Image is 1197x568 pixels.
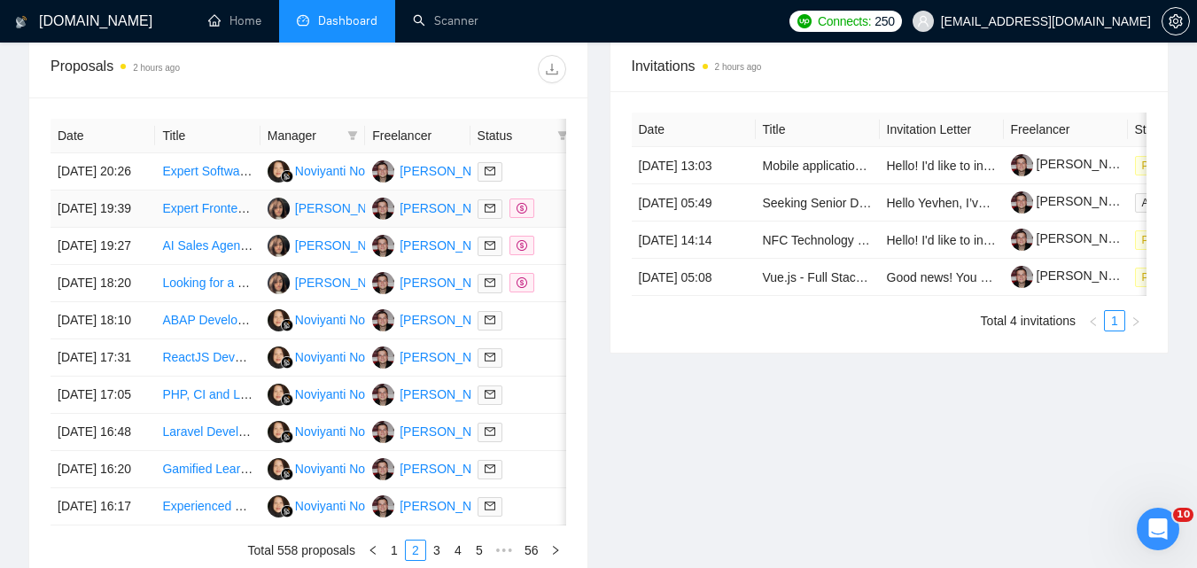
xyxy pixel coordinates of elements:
[281,170,293,183] img: gigradar-bm.png
[281,356,293,369] img: gigradar-bm.png
[981,310,1076,331] li: Total 4 invitations
[485,463,495,474] span: mail
[490,540,518,561] li: Next 5 Pages
[372,200,501,214] a: YS[PERSON_NAME]
[248,540,355,561] li: Total 558 proposals
[545,540,566,561] li: Next Page
[162,201,662,215] a: Expert Frontend Engineer needed to build Applications with expertise in testing (Long term)
[385,541,404,560] a: 1
[1135,268,1188,287] span: Pending
[51,451,155,488] td: [DATE] 16:20
[485,240,495,251] span: mail
[818,12,871,31] span: Connects:
[155,488,260,525] td: Experienced Software Team Needed for Web Platform Development
[372,163,501,177] a: YS[PERSON_NAME]
[880,113,1004,147] th: Invitation Letter
[372,461,501,475] a: YS[PERSON_NAME]
[447,540,469,561] li: 4
[295,496,400,516] div: Noviyanti Noviyanti
[281,319,293,331] img: gigradar-bm.png
[51,191,155,228] td: [DATE] 19:39
[400,347,501,367] div: [PERSON_NAME]
[427,541,447,560] a: 3
[295,310,400,330] div: Noviyanti Noviyanti
[297,14,309,27] span: dashboard
[1135,232,1195,246] a: Pending
[756,259,880,296] td: Vue.js - Full Stack Developer
[268,160,290,183] img: NN
[372,160,394,183] img: YS
[1088,316,1099,327] span: left
[763,270,922,284] a: Vue.js - Full Stack Developer
[400,273,501,292] div: [PERSON_NAME]
[632,147,756,184] td: [DATE] 13:03
[874,12,894,31] span: 250
[1131,316,1141,327] span: right
[715,62,762,72] time: 2 hours ago
[632,259,756,296] td: [DATE] 05:08
[372,198,394,220] img: YS
[405,540,426,561] li: 2
[372,386,501,401] a: YS[PERSON_NAME]
[51,377,155,414] td: [DATE] 17:05
[162,424,538,439] a: Laravel Developer (Laravel + Filament) for a Custom Social Network
[1162,7,1190,35] button: setting
[268,237,397,252] a: KA[PERSON_NAME]
[162,387,467,401] a: PHP, CI and Laravel expert- Full time long term position
[372,421,394,443] img: YS
[1011,154,1033,176] img: c1bYBLFISfW-KFu5YnXsqDxdnhJyhFG7WZWQjmw4vq0-YF4TwjoJdqRJKIWeWIjxa9
[362,540,384,561] li: Previous Page
[517,203,527,214] span: dollar
[15,8,27,36] img: logo
[295,347,400,367] div: Noviyanti Noviyanti
[1137,508,1179,550] iframe: Intercom live chat
[295,459,400,479] div: Noviyanti Noviyanti
[469,540,490,561] li: 5
[372,495,394,517] img: YS
[162,238,352,253] a: AI Sales Agent Developer for MVP
[268,275,397,289] a: KA[PERSON_NAME]
[917,15,929,27] span: user
[400,236,501,255] div: [PERSON_NAME]
[1135,269,1195,284] a: Pending
[1011,191,1033,214] img: c1bYBLFISfW-KFu5YnXsqDxdnhJyhFG7WZWQjmw4vq0-YF4TwjoJdqRJKIWeWIjxa9
[632,113,756,147] th: Date
[1125,310,1146,331] li: Next Page
[1011,194,1139,208] a: [PERSON_NAME]
[133,63,180,73] time: 2 hours ago
[550,545,561,556] span: right
[268,458,290,480] img: NN
[400,310,501,330] div: [PERSON_NAME]
[344,122,361,149] span: filter
[51,488,155,525] td: [DATE] 16:17
[155,119,260,153] th: Title
[347,130,358,141] span: filter
[368,545,378,556] span: left
[384,540,405,561] li: 1
[797,14,812,28] img: upwork-logo.png
[51,414,155,451] td: [DATE] 16:48
[557,130,568,141] span: filter
[268,424,400,438] a: NNNoviyanti Noviyanti
[268,495,290,517] img: NN
[1104,310,1125,331] li: 1
[470,541,489,560] a: 5
[268,309,290,331] img: NN
[406,541,425,560] a: 2
[268,272,290,294] img: KA
[51,55,308,83] div: Proposals
[162,462,390,476] a: Gamified Learning Platform Development
[51,265,155,302] td: [DATE] 18:20
[155,302,260,339] td: ABAP Developer Needed for SAP ECC Integration with SaaS Application
[1011,229,1033,251] img: c1bYBLFISfW-KFu5YnXsqDxdnhJyhFG7WZWQjmw4vq0-YF4TwjoJdqRJKIWeWIjxa9
[1004,113,1128,147] th: Freelancer
[1135,193,1191,213] span: Archived
[295,422,400,441] div: Noviyanti Noviyanti
[268,312,400,326] a: NNNoviyanti Noviyanti
[1125,310,1146,331] button: right
[545,540,566,561] button: right
[51,339,155,377] td: [DATE] 17:31
[490,540,518,561] span: •••
[1173,508,1193,522] span: 10
[478,126,550,145] span: Status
